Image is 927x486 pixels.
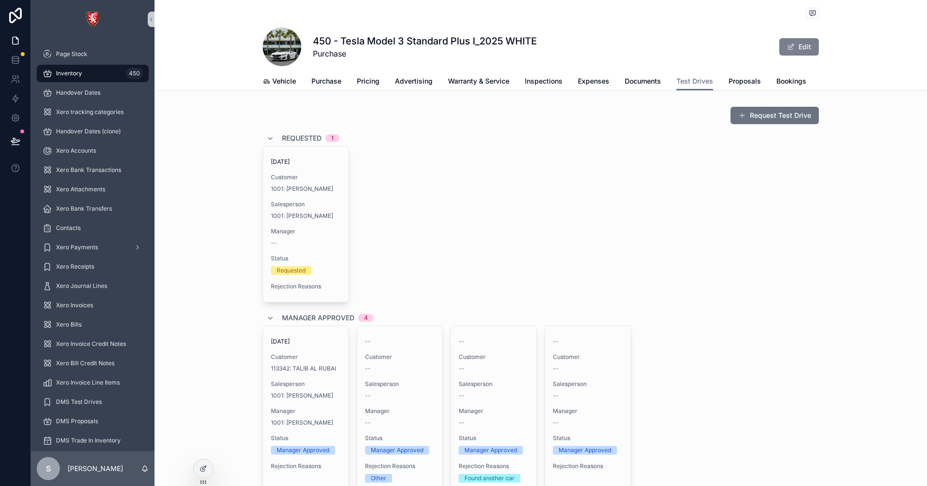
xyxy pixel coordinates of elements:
[365,365,371,372] span: --
[553,462,623,470] span: Rejection Reasons
[85,12,100,27] img: App logo
[263,146,349,302] a: [DATE]Customer1001: [PERSON_NAME]Salesperson1001: [PERSON_NAME]Manager--StatusRequestedRejection ...
[56,166,121,174] span: Xero Bank Transactions
[271,462,341,470] span: Rejection Reasons
[625,76,661,86] span: Documents
[56,147,96,155] span: Xero Accounts
[56,301,93,309] span: Xero Invoices
[271,353,341,361] span: Customer
[37,432,149,449] a: DMS Trade In Inventory
[271,407,341,415] span: Manager
[459,462,529,470] span: Rejection Reasons
[459,380,529,388] span: Salesperson
[56,243,98,251] span: Xero Payments
[56,321,82,329] span: Xero Bills
[464,446,517,455] div: Manager Approved
[364,314,368,322] div: 4
[365,419,371,427] span: --
[56,205,112,213] span: Xero Bank Transfers
[126,68,143,79] div: 450
[37,219,149,237] a: Contacts
[271,392,333,400] span: 1001: [PERSON_NAME]
[271,338,341,345] span: [DATE]
[448,76,509,86] span: Warranty & Service
[395,76,433,86] span: Advertising
[271,419,333,427] a: 1001: [PERSON_NAME]
[271,365,336,372] a: 113342: TALIB AL RUBAI
[271,173,341,181] span: Customer
[37,84,149,101] a: Handover Dates
[263,72,296,92] a: Vehicle
[311,76,341,86] span: Purchase
[730,107,819,124] button: Request Test Drive
[559,446,611,455] div: Manager Approved
[459,392,464,400] span: --
[776,72,806,92] a: Bookings
[553,353,623,361] span: Customer
[365,392,371,400] span: --
[56,359,114,367] span: Xero Bill Credit Notes
[272,76,296,86] span: Vehicle
[525,76,562,86] span: Inspections
[271,239,277,247] span: --
[365,407,435,415] span: Manager
[271,212,333,220] a: 1001: [PERSON_NAME]
[37,316,149,333] a: Xero Bills
[553,407,623,415] span: Manager
[311,72,341,92] a: Purchase
[37,200,149,217] a: Xero Bank Transfers
[37,374,149,391] a: Xero Invoice Line Items
[395,72,433,92] a: Advertising
[271,158,341,166] span: [DATE]
[625,72,661,92] a: Documents
[68,464,123,473] p: [PERSON_NAME]
[331,134,334,142] div: 1
[31,39,154,451] div: scrollable content
[371,474,386,483] div: Other
[37,123,149,140] a: Handover Dates (clone)
[277,446,329,455] div: Manager Approved
[56,282,107,290] span: Xero Journal Lines
[357,76,379,86] span: Pricing
[448,72,509,92] a: Warranty & Service
[459,419,464,427] span: --
[56,417,98,425] span: DMS Proposals
[553,419,559,427] span: --
[271,283,341,290] span: Rejection Reasons
[46,463,51,474] span: S
[37,413,149,430] a: DMS Proposals
[282,313,354,323] span: Manager Approved
[313,48,537,59] span: Purchase
[357,72,379,92] a: Pricing
[459,434,529,442] span: Status
[365,434,435,442] span: Status
[37,181,149,198] a: Xero Attachments
[56,70,82,77] span: Inventory
[365,462,435,470] span: Rejection Reasons
[553,380,623,388] span: Salesperson
[553,392,559,400] span: --
[277,266,306,275] div: Requested
[459,338,464,345] span: --
[371,446,423,455] div: Manager Approved
[37,335,149,353] a: Xero Invoice Credit Notes
[56,379,120,386] span: Xero Invoice Line Items
[56,128,121,135] span: Handover Dates (clone)
[553,434,623,442] span: Status
[37,355,149,372] a: Xero Bill Credit Notes
[271,380,341,388] span: Salesperson
[271,185,333,193] a: 1001: [PERSON_NAME]
[525,72,562,92] a: Inspections
[676,72,713,91] a: Test Drives
[271,200,341,208] span: Salesperson
[56,398,102,406] span: DMS Test Drives
[459,353,529,361] span: Customer
[56,224,81,232] span: Contacts
[37,277,149,295] a: Xero Journal Lines
[464,474,515,483] div: Found another car
[459,365,464,372] span: --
